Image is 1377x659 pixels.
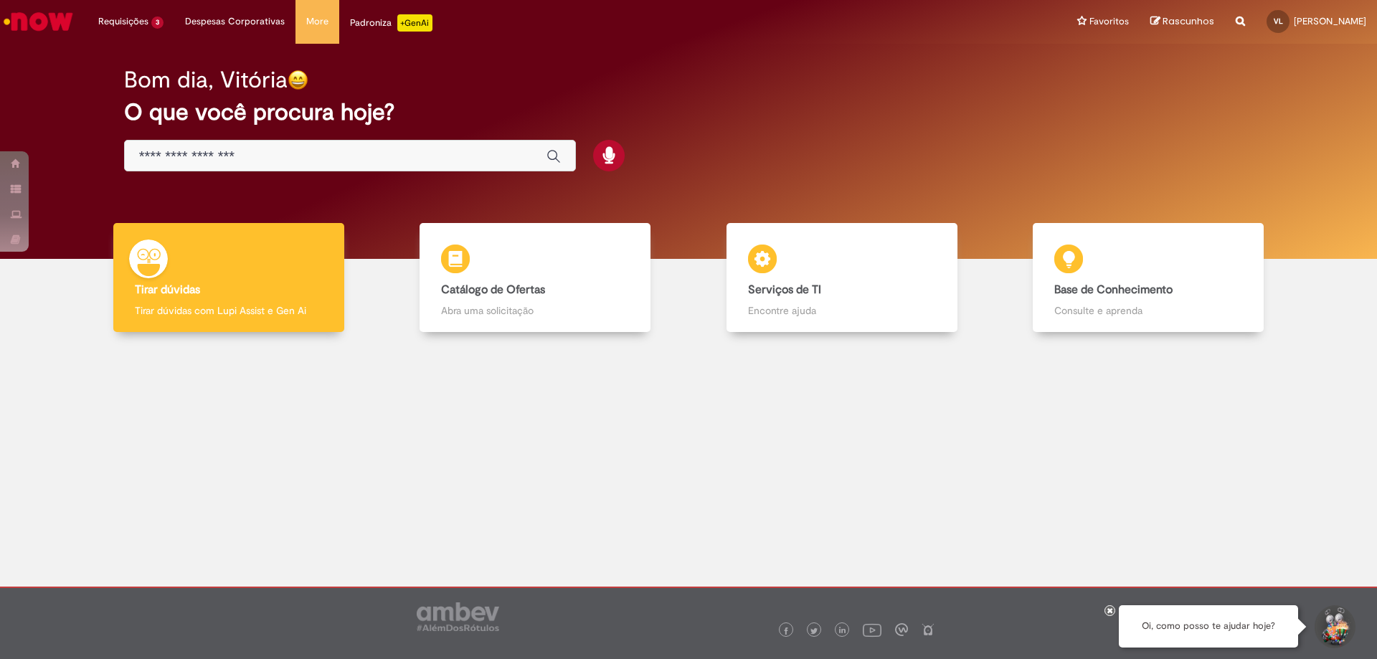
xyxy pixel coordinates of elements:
b: Catálogo de Ofertas [441,283,545,297]
img: logo_footer_youtube.png [863,620,881,639]
img: ServiceNow [1,7,75,36]
span: [PERSON_NAME] [1294,15,1366,27]
a: Base de Conhecimento Consulte e aprenda [995,223,1302,333]
img: logo_footer_linkedin.png [839,627,846,635]
span: Favoritos [1089,14,1129,29]
div: Padroniza [350,14,432,32]
b: Serviços de TI [748,283,821,297]
b: Base de Conhecimento [1054,283,1173,297]
span: Requisições [98,14,148,29]
h2: O que você procura hoje? [124,100,1254,125]
button: Iniciar Conversa de Suporte [1312,605,1355,648]
span: Despesas Corporativas [185,14,285,29]
span: VL [1274,16,1283,26]
p: Encontre ajuda [748,303,936,318]
span: Rascunhos [1163,14,1214,28]
h2: Bom dia, Vitória [124,67,288,93]
span: 3 [151,16,164,29]
p: Abra uma solicitação [441,303,629,318]
img: happy-face.png [288,70,308,90]
img: logo_footer_facebook.png [782,627,790,635]
a: Catálogo de Ofertas Abra uma solicitação [382,223,689,333]
p: +GenAi [397,14,432,32]
p: Consulte e aprenda [1054,303,1242,318]
img: logo_footer_ambev_rotulo_gray.png [417,602,499,631]
p: Tirar dúvidas com Lupi Assist e Gen Ai [135,303,323,318]
a: Tirar dúvidas Tirar dúvidas com Lupi Assist e Gen Ai [75,223,382,333]
div: Oi, como posso te ajudar hoje? [1119,605,1298,648]
a: Rascunhos [1150,15,1214,29]
img: logo_footer_workplace.png [895,623,908,636]
img: logo_footer_twitter.png [810,627,818,635]
span: More [306,14,328,29]
a: Serviços de TI Encontre ajuda [688,223,995,333]
b: Tirar dúvidas [135,283,200,297]
img: logo_footer_naosei.png [922,623,934,636]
